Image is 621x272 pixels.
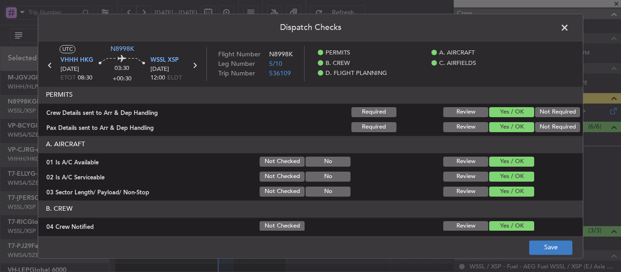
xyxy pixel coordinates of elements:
button: Review [443,122,488,132]
button: Not Required [535,107,580,117]
button: Review [443,157,488,167]
button: Review [443,107,488,117]
span: C. AIRFIELDS [439,59,476,68]
button: Yes / OK [489,157,534,167]
button: Yes / OK [489,107,534,117]
button: Yes / OK [489,221,534,231]
header: Dispatch Checks [38,14,583,41]
button: Yes / OK [489,187,534,197]
button: Review [443,172,488,182]
button: Review [443,221,488,231]
button: Not Required [535,122,580,132]
button: Review [443,187,488,197]
button: Yes / OK [489,122,534,132]
button: Save [529,240,572,255]
span: A. AIRCRAFT [439,49,475,58]
button: Yes / OK [489,172,534,182]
